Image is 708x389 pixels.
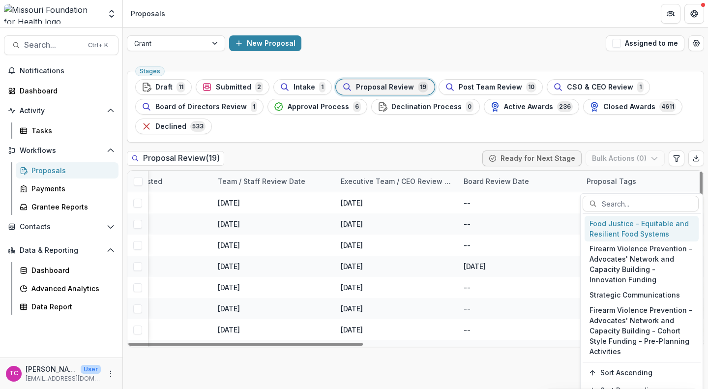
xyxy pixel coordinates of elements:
[567,83,633,91] span: CSO & CEO Review
[341,325,363,335] div: [DATE]
[464,282,471,293] div: --
[140,68,160,75] span: Stages
[335,176,458,186] div: Executive Team / CEO Review Date
[439,79,543,95] button: Post Team Review10
[336,79,435,95] button: Proposal Review19
[418,82,428,92] span: 19
[547,79,650,95] button: CSO & CEO Review1
[661,4,680,24] button: Partners
[353,101,361,112] span: 6
[637,82,644,92] span: 1
[26,374,101,383] p: [EMAIL_ADDRESS][DOMAIN_NAME]
[581,176,642,186] div: Proposal Tags
[688,150,704,166] button: Export table data
[458,171,581,192] div: Board Review Date
[335,171,458,192] div: Executive Team / CEO Review Date
[31,125,111,136] div: Tasks
[31,165,111,176] div: Proposals
[371,99,480,115] button: Declination Process0
[86,40,110,51] div: Ctrl + K
[216,83,251,91] span: Submitted
[155,103,247,111] span: Board of Directors Review
[583,99,682,115] button: Closed Awards4611
[557,101,573,112] span: 236
[190,121,206,132] span: 533
[135,79,192,95] button: Draft11
[391,103,462,111] span: Declination Process
[273,79,332,95] button: Intake1
[218,198,240,208] div: [DATE]
[20,246,103,255] span: Data & Reporting
[4,103,118,119] button: Open Activity
[581,171,704,192] div: Proposal Tags
[464,261,486,271] div: [DATE]
[4,83,118,99] a: Dashboard
[155,83,173,91] span: Draft
[688,35,704,51] button: Open table manager
[105,4,118,24] button: Open entity switcher
[684,4,704,24] button: Get Help
[212,176,311,186] div: Team / Staff Review Date
[20,86,111,96] div: Dashboard
[218,240,240,250] div: [DATE]
[4,219,118,235] button: Open Contacts
[341,240,363,250] div: [DATE]
[464,325,471,335] div: --
[659,101,676,112] span: 4611
[16,180,118,197] a: Payments
[504,103,553,111] span: Active Awards
[212,171,335,192] div: Team / Staff Review Date
[606,35,684,51] button: Assigned to me
[464,346,471,356] div: --
[464,240,471,250] div: --
[603,103,655,111] span: Closed Awards
[341,261,363,271] div: [DATE]
[16,262,118,278] a: Dashboard
[267,99,367,115] button: Approval Process6
[4,4,101,24] img: Missouri Foundation for Health logo
[218,261,240,271] div: [DATE]
[294,83,315,91] span: Intake
[105,368,117,380] button: More
[16,162,118,179] a: Proposals
[341,303,363,314] div: [DATE]
[81,365,101,374] p: User
[669,150,684,166] button: Edit table settings
[31,202,111,212] div: Grantee Reports
[583,365,701,381] button: Sort Ascending
[484,99,579,115] button: Active Awards236
[586,150,665,166] button: Bulk Actions (0)
[89,171,212,192] div: Funding Requested
[20,147,103,155] span: Workflows
[585,241,699,288] div: Firearm Violence Prevention - Advocates' Network and Capacity Building - Innovation Funding
[229,35,301,51] button: New Proposal
[585,287,699,302] div: Strategic Communications
[31,183,111,194] div: Payments
[341,219,363,229] div: [DATE]
[526,82,536,92] span: 10
[177,82,185,92] span: 11
[135,99,264,115] button: Board of Directors Review1
[196,79,269,95] button: Submitted2
[288,103,349,111] span: Approval Process
[20,223,103,231] span: Contacts
[26,364,77,374] p: [PERSON_NAME]
[4,242,118,258] button: Open Data & Reporting
[464,198,471,208] div: --
[4,35,118,55] button: Search...
[16,299,118,315] a: Data Report
[218,303,240,314] div: [DATE]
[464,303,471,314] div: --
[341,198,363,208] div: [DATE]
[218,282,240,293] div: [DATE]
[31,301,111,312] div: Data Report
[20,107,103,115] span: Activity
[31,283,111,294] div: Advanced Analytics
[16,122,118,139] a: Tasks
[585,216,699,241] div: Food Justice - Equitable and Resilient Food Systems
[131,8,165,19] div: Proposals
[155,122,186,131] span: Declined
